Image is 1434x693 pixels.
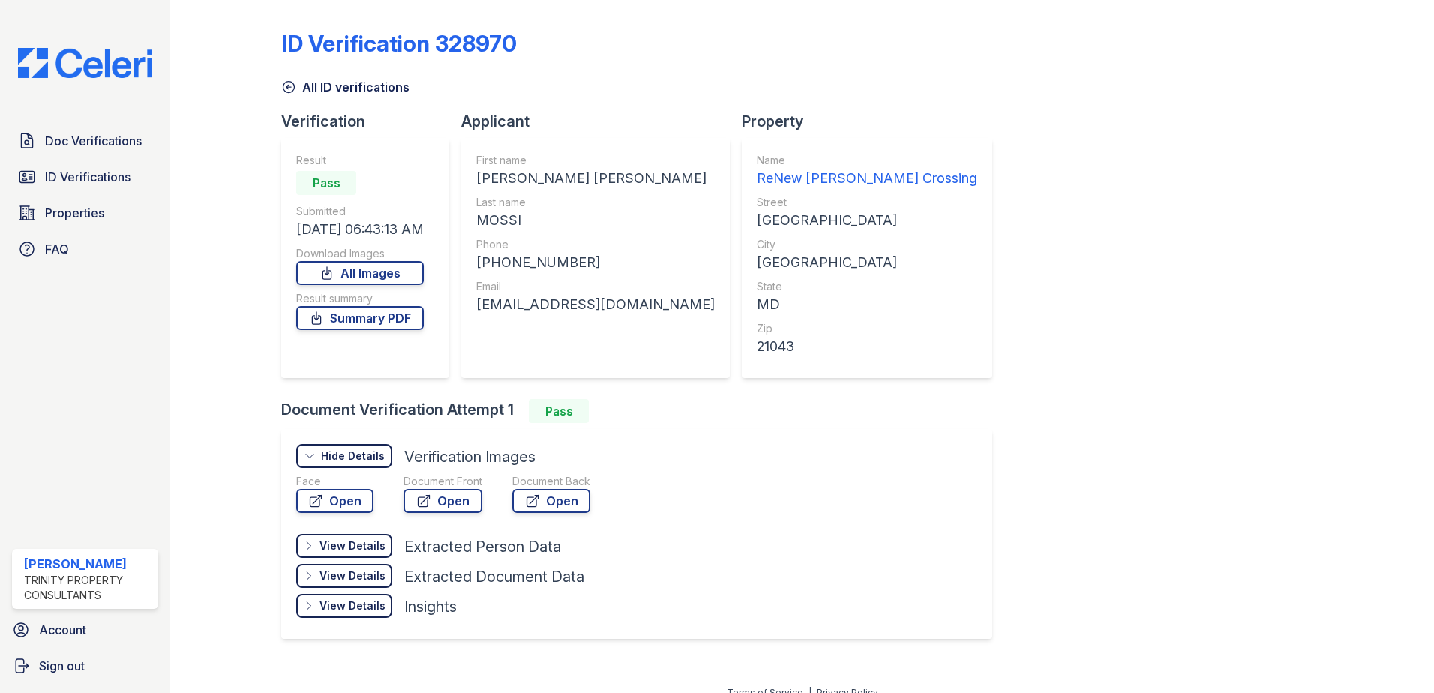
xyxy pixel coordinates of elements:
div: Pass [296,171,356,195]
a: Open [296,489,373,513]
div: MOSSI [476,210,715,231]
div: MD [757,294,977,315]
div: [GEOGRAPHIC_DATA] [757,210,977,231]
div: Zip [757,321,977,336]
a: Account [6,615,164,645]
div: Document Verification Attempt 1 [281,399,1004,423]
div: [DATE] 06:43:13 AM [296,219,424,240]
div: City [757,237,977,252]
a: FAQ [12,234,158,264]
a: Open [512,489,590,513]
div: Result [296,153,424,168]
a: Properties [12,198,158,228]
div: Pass [529,399,589,423]
a: Name ReNew [PERSON_NAME] Crossing [757,153,977,189]
div: Insights [404,596,457,617]
div: Verification [281,111,461,132]
span: Doc Verifications [45,132,142,150]
div: View Details [319,598,385,613]
span: Sign out [39,657,85,675]
div: Extracted Document Data [404,566,584,587]
div: Phone [476,237,715,252]
iframe: chat widget [1371,633,1419,678]
div: Property [742,111,1004,132]
span: Account [39,621,86,639]
a: All Images [296,261,424,285]
a: Summary PDF [296,306,424,330]
a: All ID verifications [281,78,409,96]
a: Sign out [6,651,164,681]
span: Properties [45,204,104,222]
div: ReNew [PERSON_NAME] Crossing [757,168,977,189]
span: ID Verifications [45,168,130,186]
div: [EMAIL_ADDRESS][DOMAIN_NAME] [476,294,715,315]
img: CE_Logo_Blue-a8612792a0a2168367f1c8372b55b34899dd931a85d93a1a3d3e32e68fde9ad4.png [6,48,164,78]
a: Doc Verifications [12,126,158,156]
div: Submitted [296,204,424,219]
div: ID Verification 328970 [281,30,517,57]
div: Result summary [296,291,424,306]
div: First name [476,153,715,168]
span: FAQ [45,240,69,258]
div: Email [476,279,715,294]
div: Applicant [461,111,742,132]
div: Name [757,153,977,168]
div: [PERSON_NAME] [24,555,152,573]
div: Face [296,474,373,489]
div: [PERSON_NAME] [PERSON_NAME] [476,168,715,189]
div: State [757,279,977,294]
a: ID Verifications [12,162,158,192]
div: View Details [319,568,385,583]
div: Document Front [403,474,482,489]
div: [PHONE_NUMBER] [476,252,715,273]
div: Extracted Person Data [404,536,561,557]
div: Download Images [296,246,424,261]
div: Verification Images [404,446,535,467]
div: Hide Details [321,448,385,463]
div: Last name [476,195,715,210]
div: 21043 [757,336,977,357]
div: View Details [319,538,385,553]
div: Trinity Property Consultants [24,573,152,603]
div: [GEOGRAPHIC_DATA] [757,252,977,273]
a: Open [403,489,482,513]
div: Street [757,195,977,210]
div: Document Back [512,474,590,489]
